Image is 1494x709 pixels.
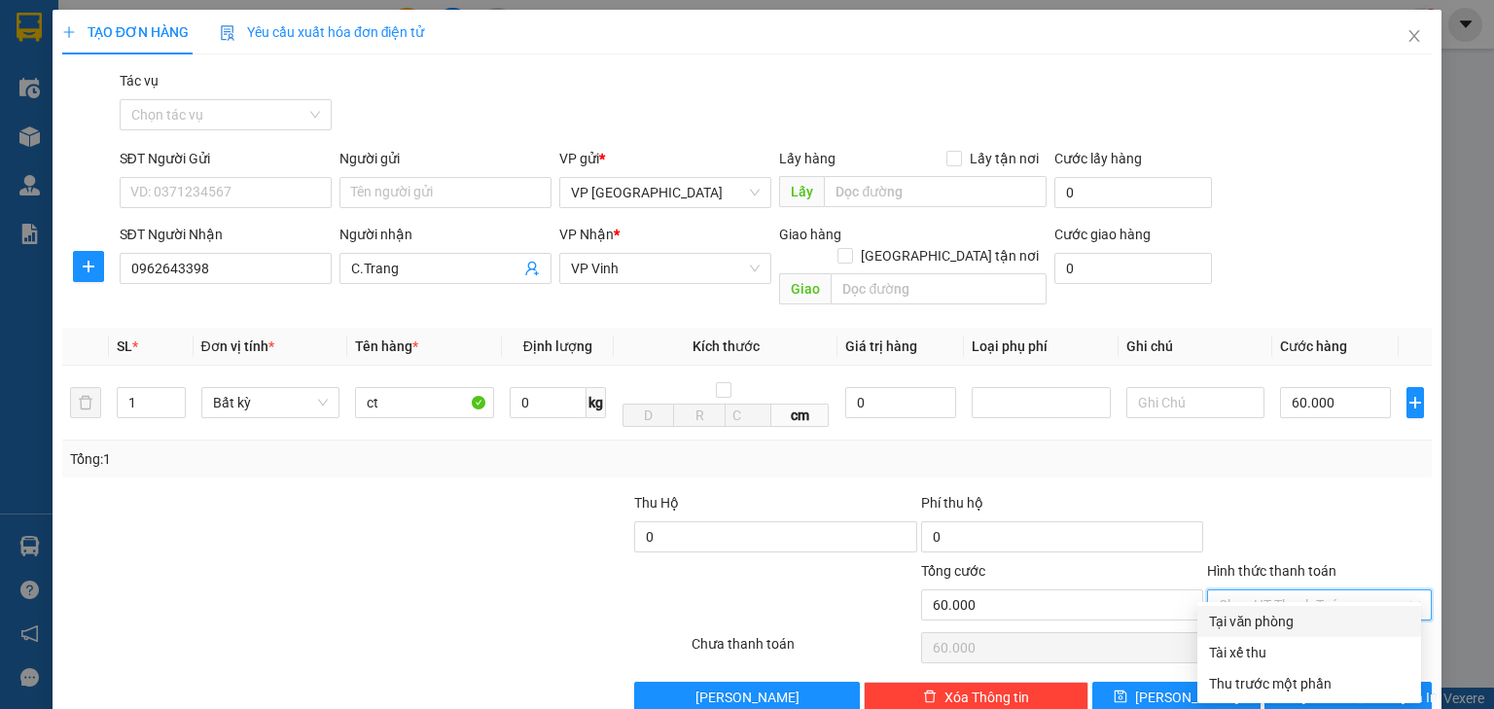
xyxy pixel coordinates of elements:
button: plus [73,251,104,282]
input: R [673,404,726,427]
span: plus [74,259,103,274]
div: Thu trước một phần [1209,673,1409,694]
span: [PERSON_NAME] [695,687,800,708]
span: kg [587,387,606,418]
span: Lấy [779,176,824,207]
input: VD: Bàn, Ghế [355,387,494,418]
div: Tại văn phòng [1209,611,1409,632]
span: Kích thước [693,338,760,354]
span: Định lượng [523,338,592,354]
span: Tổng cước [921,563,985,579]
input: D [622,404,675,427]
label: Tác vụ [120,73,159,89]
span: Giao [779,273,831,304]
div: SĐT Người Gửi [120,148,332,169]
span: Xóa Thông tin [944,687,1029,708]
span: Lấy tận nơi [962,148,1047,169]
div: Tài xế thu [1209,642,1409,663]
span: save [1114,690,1127,705]
span: TẠO ĐƠN HÀNG [62,24,189,40]
span: Giao hàng [779,227,841,242]
span: Bất kỳ [213,388,329,417]
img: icon [220,25,235,41]
th: Ghi chú [1119,328,1273,366]
div: Phí thu hộ [921,492,1203,521]
span: Cước hàng [1280,338,1347,354]
span: VP Đà Nẵng [571,178,760,207]
th: Loại phụ phí [964,328,1119,366]
span: Giá trị hàng [845,338,917,354]
span: Yêu cầu xuất hóa đơn điện tử [220,24,425,40]
div: SĐT Người Nhận [120,224,332,245]
span: delete [923,690,937,705]
div: Chưa thanh toán [690,633,918,667]
button: plus [1406,387,1424,418]
label: Cước lấy hàng [1054,151,1142,166]
span: cm [771,404,829,427]
span: VP Vinh [571,254,760,283]
span: [GEOGRAPHIC_DATA] tận nơi [853,245,1047,266]
span: plus [62,25,76,39]
div: VP gửi [559,148,771,169]
span: Tên hàng [355,338,418,354]
label: Hình thức thanh toán [1207,563,1336,579]
input: Cước giao hàng [1054,253,1212,284]
input: Ghi Chú [1126,387,1265,418]
input: Cước lấy hàng [1054,177,1212,208]
span: [PERSON_NAME] [1135,687,1239,708]
div: Người gửi [339,148,551,169]
span: user-add [524,261,540,276]
input: 0 [845,387,956,418]
span: SL [117,338,132,354]
span: close [1406,28,1422,44]
input: Dọc đường [824,176,1047,207]
span: Đơn vị tính [201,338,274,354]
span: plus [1407,395,1423,410]
button: Close [1387,10,1441,64]
input: C [725,404,771,427]
span: Thu Hộ [634,495,679,511]
button: delete [70,387,101,418]
span: Lấy hàng [779,151,836,166]
input: Dọc đường [831,273,1047,304]
label: Cước giao hàng [1054,227,1151,242]
span: VP Nhận [559,227,614,242]
div: Tổng: 1 [70,448,578,470]
div: Người nhận [339,224,551,245]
